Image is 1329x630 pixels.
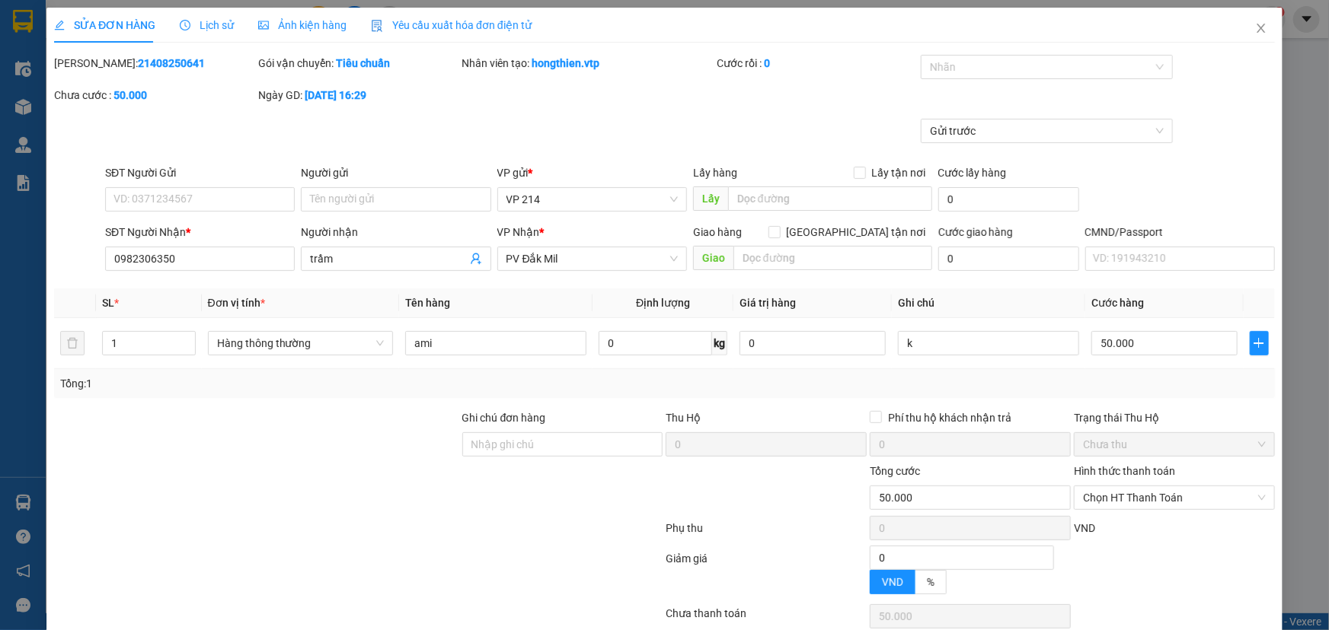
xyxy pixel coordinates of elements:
[693,246,733,270] span: Giao
[693,186,728,211] span: Lấy
[138,57,205,69] b: 21408250641
[54,20,65,30] span: edit
[470,253,482,265] span: user-add
[208,297,265,309] span: Đơn vị tính
[712,331,727,355] span: kg
[1074,522,1095,534] span: VND
[258,20,269,30] span: picture
[113,89,147,101] b: 50.000
[666,412,701,424] span: Thu Hộ
[105,164,295,181] div: SĐT Người Gửi
[60,375,513,392] div: Tổng: 1
[740,297,796,309] span: Giá trị hàng
[693,226,742,238] span: Giao hàng
[938,167,1007,179] label: Cước lấy hàng
[371,20,383,32] img: icon
[336,57,390,69] b: Tiêu chuẩn
[1255,22,1267,34] span: close
[866,164,932,181] span: Lấy tận nơi
[462,432,663,457] input: Ghi chú đơn hàng
[1085,224,1275,240] div: CMND/Passport
[180,19,234,31] span: Lịch sử
[1250,331,1269,355] button: plus
[636,297,690,309] span: Định lượng
[1083,433,1266,456] span: Chưa thu
[1091,297,1144,309] span: Cước hàng
[462,55,714,72] div: Nhân viên tạo:
[405,297,450,309] span: Tên hàng
[532,57,600,69] b: hongthien.vtp
[497,226,540,238] span: VP Nhận
[301,224,490,240] div: Người nhận
[728,186,932,211] input: Dọc đường
[781,224,932,240] span: [GEOGRAPHIC_DATA] tận nơi
[105,224,295,240] div: SĐT Người Nhận
[898,331,1079,355] input: Ghi Chú
[405,331,586,355] input: VD: Bàn, Ghế
[892,288,1085,318] th: Ghi chú
[54,55,255,72] div: [PERSON_NAME]:
[938,187,1079,212] input: Cước lấy hàng
[60,331,85,355] button: delete
[371,19,532,31] span: Yêu cầu xuất hóa đơn điện tử
[927,576,934,588] span: %
[180,20,190,30] span: clock-circle
[258,55,459,72] div: Gói vận chuyển:
[506,247,678,270] span: PV Đắk Mil
[1240,8,1283,50] button: Close
[497,164,687,181] div: VP gửi
[1074,465,1175,477] label: Hình thức thanh toán
[938,247,1079,271] input: Cước giao hàng
[301,164,490,181] div: Người gửi
[258,87,459,103] div: Ngày GD:
[938,226,1014,238] label: Cước giao hàng
[882,409,1018,426] span: Phí thu hộ khách nhận trả
[665,520,869,546] div: Phụ thu
[1251,337,1268,349] span: plus
[870,465,920,477] span: Tổng cước
[764,57,770,69] b: 0
[54,87,255,103] div: Chưa cước :
[54,19,155,31] span: SỬA ĐƠN HÀNG
[102,297,114,309] span: SL
[462,412,546,424] label: Ghi chú đơn hàng
[882,576,903,588] span: VND
[305,89,366,101] b: [DATE] 16:29
[717,55,918,72] div: Cước rồi :
[693,167,737,179] span: Lấy hàng
[1083,486,1266,509] span: Chọn HT Thanh Toán
[217,332,385,355] span: Hàng thông thường
[506,188,678,211] span: VP 214
[930,119,1164,142] span: Gửi trước
[733,246,932,270] input: Dọc đường
[258,19,347,31] span: Ảnh kiện hàng
[665,550,869,601] div: Giảm giá
[1074,409,1275,426] div: Trạng thái Thu Hộ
